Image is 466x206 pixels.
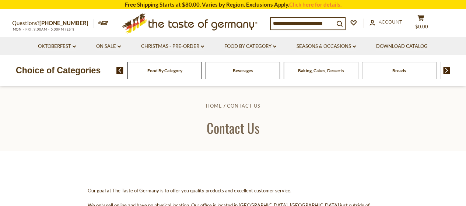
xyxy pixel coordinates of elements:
[376,42,428,50] a: Download Catalog
[379,19,402,25] span: Account
[96,42,121,50] a: On Sale
[392,68,406,73] a: Breads
[38,42,76,50] a: Oktoberfest
[227,103,260,109] a: Contact Us
[233,68,253,73] a: Beverages
[298,68,344,73] a: Baking, Cakes, Desserts
[12,27,75,31] span: MON - FRI, 9:00AM - 5:00PM (EST)
[141,42,204,50] a: Christmas - PRE-ORDER
[147,68,182,73] a: Food By Category
[116,67,123,74] img: previous arrow
[289,1,341,8] a: Click here for details.
[410,14,432,33] button: $0.00
[443,67,450,74] img: next arrow
[12,18,94,28] p: Questions?
[23,119,443,136] h1: Contact Us
[206,103,222,109] a: Home
[88,188,291,193] span: Our goal at The Taste of Germany is to offer you quality products and excellent customer service.
[415,24,428,29] span: $0.00
[39,20,88,26] a: [PHONE_NUMBER]
[297,42,356,50] a: Seasons & Occasions
[369,18,402,26] a: Account
[224,42,276,50] a: Food By Category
